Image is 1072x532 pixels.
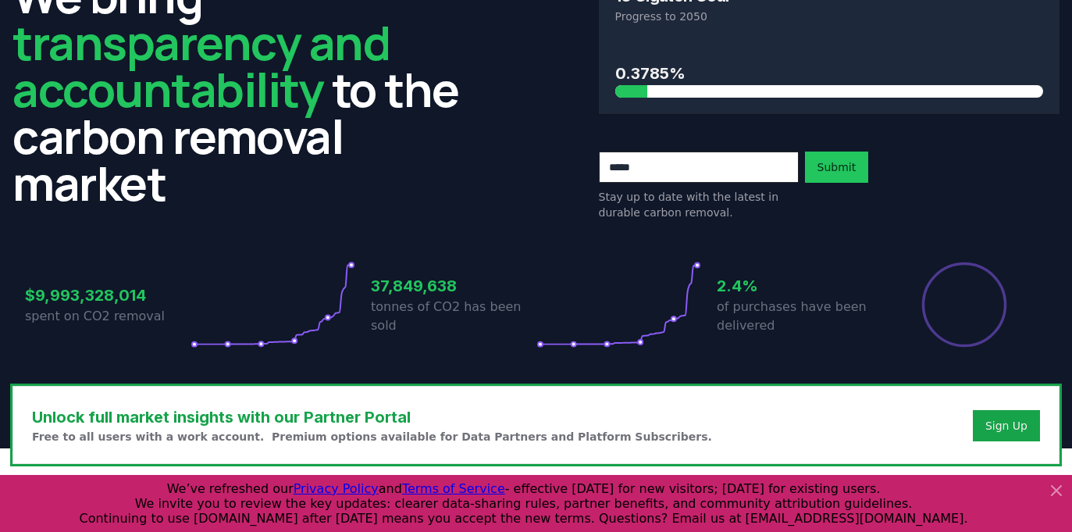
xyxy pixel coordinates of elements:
h3: Unlock full market insights with our Partner Portal [32,405,712,429]
p: of purchases have been delivered [717,298,882,335]
h3: 0.3785% [615,62,1044,85]
p: spent on CO2 removal [25,307,191,326]
h3: $9,993,328,014 [25,284,191,307]
p: Free to all users with a work account. Premium options available for Data Partners and Platform S... [32,429,712,445]
button: Submit [805,152,869,183]
h3: 2.4% [717,274,882,298]
div: Percentage of sales delivered [921,261,1008,348]
p: tonnes of CO2 has been sold [371,298,536,335]
span: transparency and accountability [12,10,390,121]
button: Sign Up [973,410,1040,441]
a: Sign Up [985,418,1027,434]
h3: 37,849,638 [371,274,536,298]
p: Progress to 2050 [615,9,1044,24]
p: Stay up to date with the latest in durable carbon removal. [599,189,799,220]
